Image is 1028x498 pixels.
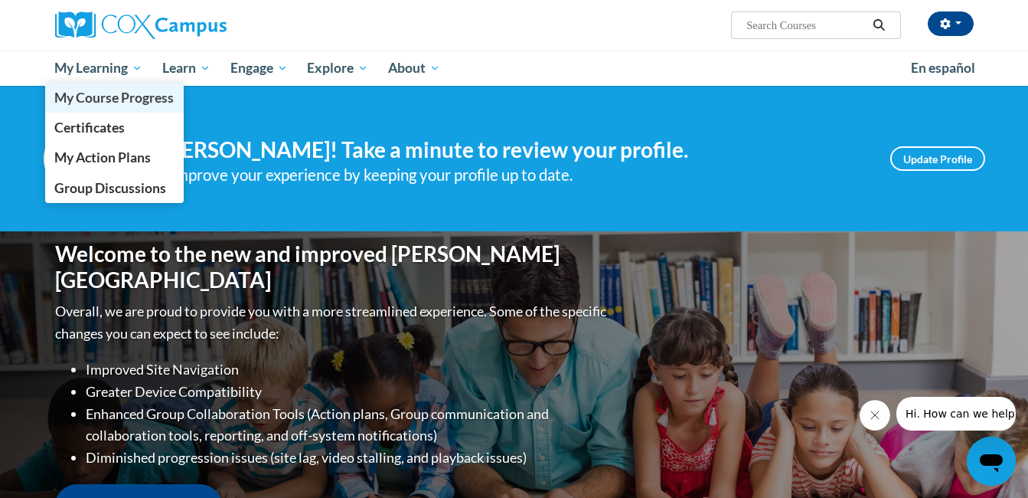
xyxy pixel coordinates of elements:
span: Group Discussions [54,180,166,196]
span: My Course Progress [54,90,174,106]
span: Learn [162,59,210,77]
a: En español [901,52,985,84]
span: My Action Plans [54,149,151,165]
span: About [388,59,440,77]
a: Explore [297,51,378,86]
a: Update Profile [890,146,985,171]
button: Account Settings [928,11,974,36]
span: Hi. How can we help? [9,11,124,23]
a: Group Discussions [45,173,184,203]
div: Help improve your experience by keeping your profile up to date. [135,162,867,188]
img: Cox Campus [55,11,227,39]
h4: Hi [PERSON_NAME]! Take a minute to review your profile. [135,137,867,163]
a: My Learning [45,51,153,86]
img: Profile Image [44,124,113,193]
a: Engage [220,51,298,86]
iframe: Message from company [896,397,1016,431]
li: Improved Site Navigation [86,359,610,381]
iframe: Close message [860,400,890,431]
li: Diminished progression issues (site lag, video stalling, and playback issues) [86,447,610,469]
a: Cox Campus [55,11,346,39]
span: My Learning [54,59,142,77]
a: About [378,51,450,86]
a: My Course Progress [45,83,184,113]
span: Explore [307,59,368,77]
p: Overall, we are proud to provide you with a more streamlined experience. Some of the specific cha... [55,300,610,345]
input: Search Courses [745,16,867,34]
button: Search [867,16,890,34]
span: Engage [230,59,288,77]
h1: Welcome to the new and improved [PERSON_NAME][GEOGRAPHIC_DATA] [55,241,610,293]
iframe: Button to launch messaging window [967,437,1016,486]
a: My Action Plans [45,143,184,172]
span: Certificates [54,120,125,136]
span: En español [911,60,975,76]
li: Greater Device Compatibility [86,381,610,403]
li: Enhanced Group Collaboration Tools (Action plans, Group communication and collaboration tools, re... [86,403,610,447]
a: Learn [152,51,220,86]
a: Certificates [45,113,184,143]
div: Main menu [32,51,997,86]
